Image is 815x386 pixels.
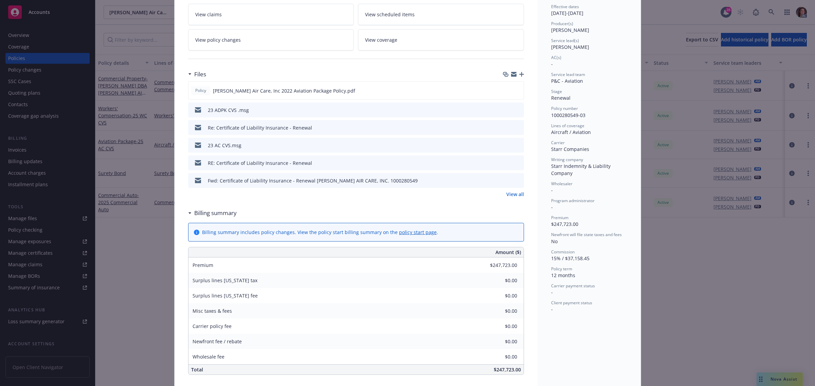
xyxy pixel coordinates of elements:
[477,260,521,270] input: 0.00
[195,36,241,43] span: View policy changes
[208,124,312,131] div: Re: Certificate of Liability Insurance - Renewal
[494,366,521,373] span: $247,723.00
[551,4,627,17] div: [DATE] - [DATE]
[551,95,570,101] span: Renewal
[208,107,249,114] div: 23 ADPK CVS .msg
[191,366,203,373] span: Total
[551,21,573,26] span: Producer(s)
[213,87,355,94] span: [PERSON_NAME] Air Care, Inc 2022 Aviation Package Policy.pdf
[551,249,575,255] span: Commission
[551,283,595,289] span: Carrier payment status
[551,255,590,262] span: 15% / $37,158.45
[365,11,415,18] span: View scheduled items
[477,352,521,362] input: 0.00
[194,70,206,79] h3: Files
[208,142,241,149] div: 23 AC CVS.msg
[477,321,521,331] input: 0.00
[515,107,521,114] button: preview file
[477,291,521,301] input: 0.00
[208,177,418,184] div: Fwd: Certificate of Liability Insurance - Renewal [PERSON_NAME] AIR CARE, INC. 1000280549
[515,159,521,167] button: preview file
[194,88,207,94] span: Policy
[365,36,397,43] span: View coverage
[506,191,524,198] a: View all
[551,123,584,129] span: Lines of coverage
[515,124,521,131] button: preview file
[551,187,553,193] span: -
[495,249,521,256] span: Amount ($)
[208,159,312,167] div: RE: Certificate of Liability Insurance - Renewal
[202,229,438,236] div: Billing summary includes policy changes. View the policy start billing summary on the .
[551,272,575,278] span: 12 months
[551,27,589,33] span: [PERSON_NAME]
[551,238,558,245] span: No
[504,159,510,167] button: download file
[504,177,510,184] button: download file
[504,124,510,131] button: download file
[551,55,561,60] span: AC(s)
[193,292,258,299] span: Surplus lines [US_STATE] fee
[194,209,237,217] h3: Billing summary
[551,105,578,111] span: Policy number
[515,177,521,184] button: preview file
[551,146,589,152] span: Starr Companies
[188,209,237,217] div: Billing summary
[193,262,213,268] span: Premium
[551,89,562,94] span: Stage
[551,266,572,272] span: Policy term
[551,157,583,162] span: Writing company
[551,198,595,204] span: Program administrator
[504,87,509,94] button: download file
[551,44,589,50] span: [PERSON_NAME]
[193,338,242,345] span: Newfront fee / rebate
[477,275,521,286] input: 0.00
[504,142,510,149] button: download file
[551,38,579,43] span: Service lead(s)
[551,4,579,9] span: Effective dates
[515,142,521,149] button: preview file
[551,181,573,187] span: Wholesaler
[551,112,585,118] span: 1000280549-03
[551,163,612,176] span: Starr Indemnity & Liability Company
[551,61,553,67] span: -
[551,72,585,77] span: Service lead team
[551,204,553,210] span: -
[551,221,578,227] span: $247,723.00
[193,308,232,314] span: Misc taxes & fees
[551,215,568,220] span: Premium
[193,353,224,360] span: Wholesale fee
[551,300,592,306] span: Client payment status
[551,140,565,146] span: Carrier
[195,11,222,18] span: View claims
[504,107,510,114] button: download file
[551,289,553,295] span: -
[358,4,524,25] a: View scheduled items
[551,129,627,136] div: Aircraft / Aviation
[399,229,437,235] a: policy start page
[551,232,622,237] span: Newfront will file state taxes and fees
[515,87,521,94] button: preview file
[193,277,257,284] span: Surplus lines [US_STATE] tax
[193,323,232,329] span: Carrier policy fee
[477,306,521,316] input: 0.00
[477,336,521,347] input: 0.00
[551,306,553,312] span: -
[188,4,354,25] a: View claims
[188,29,354,51] a: View policy changes
[551,78,583,84] span: P&C - Aviation
[358,29,524,51] a: View coverage
[188,70,206,79] div: Files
